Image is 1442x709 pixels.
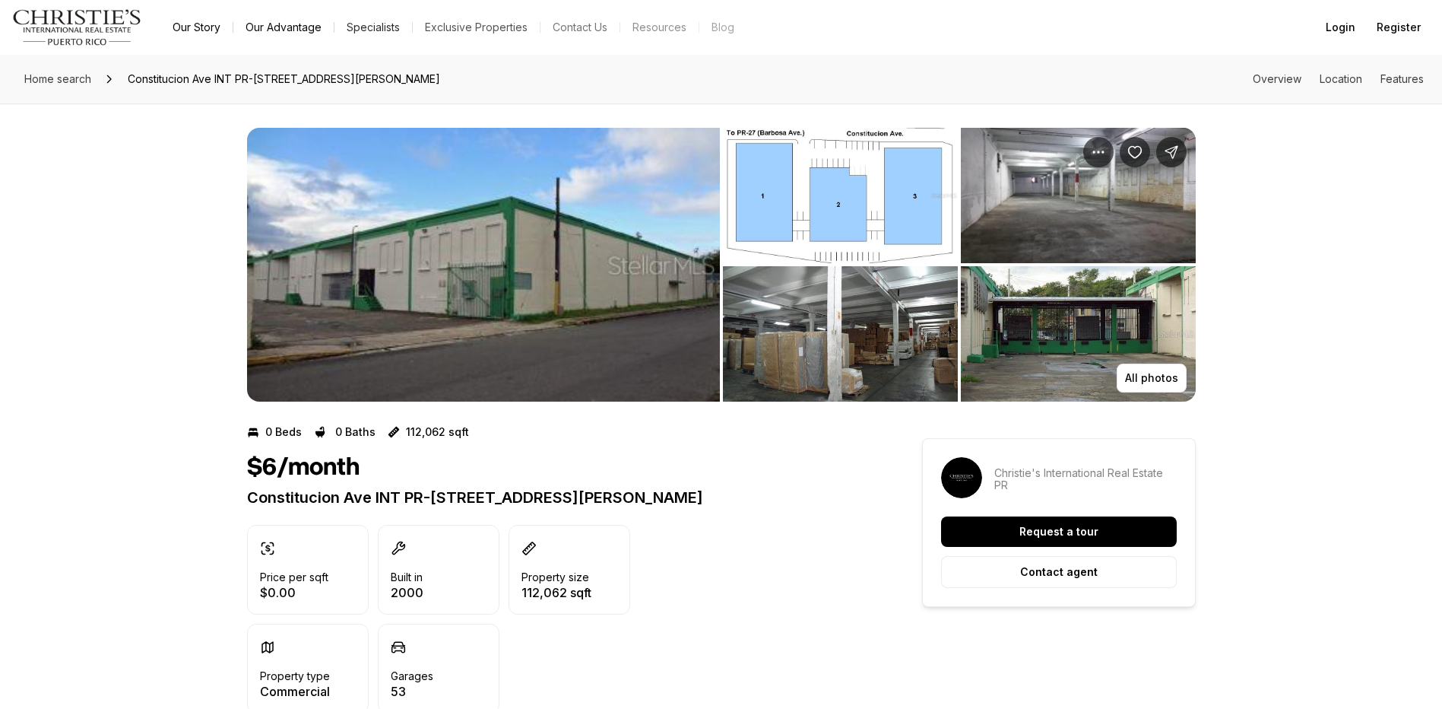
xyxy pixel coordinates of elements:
[260,571,328,583] p: Price per sqft
[334,17,412,38] a: Specialists
[1117,364,1187,393] button: All photos
[265,426,302,438] p: 0 Beds
[941,517,1177,547] button: Request a tour
[1125,372,1178,384] p: All photos
[1326,21,1355,33] span: Login
[1317,12,1364,43] button: Login
[260,685,330,698] p: Commercial
[699,17,746,38] a: Blog
[391,587,423,599] p: 2000
[723,266,958,402] button: View image gallery
[961,266,1196,402] button: View image gallery
[122,67,446,91] span: Constitucion Ave INT PR-[STREET_ADDRESS][PERSON_NAME]
[723,128,1196,402] li: 2 of 3
[391,670,433,682] p: Garages
[391,571,423,583] p: Built in
[1019,526,1098,538] p: Request a tour
[247,128,720,402] button: View image gallery
[18,67,97,91] a: Home search
[1377,21,1421,33] span: Register
[247,128,720,402] li: 1 of 3
[24,72,91,85] span: Home search
[1368,12,1430,43] button: Register
[247,488,867,507] p: Constitucion Ave INT PR-[STREET_ADDRESS][PERSON_NAME]
[247,453,360,482] h1: $6/month
[961,128,1196,263] button: View image gallery
[413,17,540,38] a: Exclusive Properties
[723,128,958,263] button: View image gallery
[1156,137,1187,167] button: Share Property: Constitucion Ave INT PR-27
[233,17,334,38] a: Our Advantage
[1253,73,1424,85] nav: Page section menu
[1083,137,1114,167] button: Property options
[1020,566,1098,578] p: Contact agent
[994,467,1177,491] p: Christie's International Real Estate PR
[391,685,433,698] p: 53
[335,426,376,438] p: 0 Baths
[1380,72,1424,85] a: Skip to: Features
[540,17,620,38] button: Contact Us
[260,670,330,682] p: Property type
[521,571,589,583] p: Property size
[1320,72,1362,85] a: Skip to: Location
[247,128,1196,402] div: Listing Photos
[260,587,328,599] p: $0.00
[1253,72,1301,85] a: Skip to: Overview
[521,587,591,599] p: 112,062 sqft
[1120,137,1150,167] button: Save Property: Constitucion Ave INT PR-27
[160,17,233,38] a: Our Story
[406,426,469,438] p: 112,062 sqft
[941,556,1177,588] button: Contact agent
[620,17,699,38] a: Resources
[12,9,142,46] img: logo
